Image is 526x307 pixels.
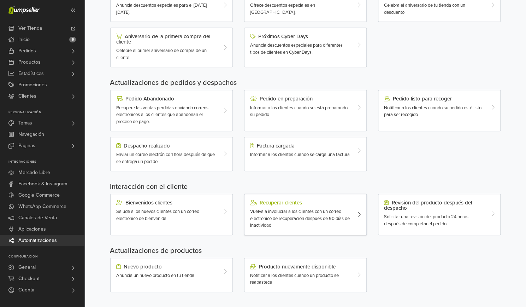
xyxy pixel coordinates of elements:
[250,105,348,118] span: Informar a los clientes cuando se está preparando su pedido
[110,79,501,87] h5: Actualizaciones de pedidos y despachos
[18,212,57,224] span: Canales de Venta
[18,140,35,151] span: Páginas
[18,224,46,235] span: Aplicaciones
[250,143,351,149] div: Factura cargada
[18,45,36,57] span: Pedidos
[8,255,84,259] p: Configuración
[250,152,350,157] span: Informar a los clientes cuando se carga una factura
[384,96,485,102] div: Pedido listo para recoger
[116,48,207,60] span: Celebre el primer aniversario de compra de un cliente
[250,209,350,228] span: Vuelva a involucrar a los clientes con un correo electrónico de recuperación después de 90 días d...
[8,160,84,164] p: Integraciones
[384,2,465,15] span: Celebra el aniversario de tu tienda con un descuento.
[116,96,217,102] div: Pedido Abandonado
[18,201,66,212] span: WhatsApp Commerce
[110,247,501,255] h5: Actualizaciones de productos
[116,2,207,15] span: Anuncia descuentos especiales para el [DATE][DATE].
[18,68,44,79] span: Estadísticas
[250,96,351,102] div: Pedido en preparación
[116,143,217,149] div: Despacho realizado
[18,190,60,201] span: Google Commerce
[18,91,36,102] span: Clientes
[18,273,40,284] span: Checkout
[18,235,57,246] span: Automatizaciones
[18,167,50,178] span: Mercado Libre
[116,152,215,164] span: Enviar un correo electrónico 1 hora después de que se entrega un pedido
[116,209,199,221] span: Salude a los nuevos clientes con un correo electrónico de bienvenida.
[116,105,208,124] span: Recupere las ventas perdidas enviando correos electrónicos a los clientes que abandonan el proces...
[18,79,47,91] span: Promociones
[18,117,32,129] span: Temas
[384,200,485,211] div: Revisión del producto después del despacho
[250,264,351,270] div: Producto nuevamente disponible
[250,2,315,15] span: Ofrece descuentos especiales en [GEOGRAPHIC_DATA].
[18,57,41,68] span: Productos
[18,129,44,140] span: Navegación
[250,42,343,55] span: Anuncia descuentos especiales para diferentes tipos de clientes en Cyber Days.
[116,200,217,205] div: Bienvenidos clientes
[18,34,30,45] span: Inicio
[250,34,351,39] div: Próximos Cyber Days
[18,284,34,296] span: Cuenta
[384,214,468,227] span: Solicitar una revisión del producto 24 horas después de completar el pedido
[8,110,84,115] p: Personalización
[18,23,42,34] span: Ver Tienda
[116,273,194,278] span: Anuncia un nuevo producto en tu tienda
[250,273,339,285] span: Notificar a los clientes cuando un producto se reabastece
[116,34,217,45] div: Aniversario de la primera compra del cliente
[116,264,217,270] div: Nuevo producto
[69,37,76,42] span: 6
[18,262,36,273] span: General
[250,200,351,205] div: Recuperar clientes
[384,105,481,118] span: Notificar a los clientes cuando su pedido esté listo para ser recogido
[110,183,501,191] h5: Interacción con el cliente
[18,178,67,190] span: Facebook & Instagram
